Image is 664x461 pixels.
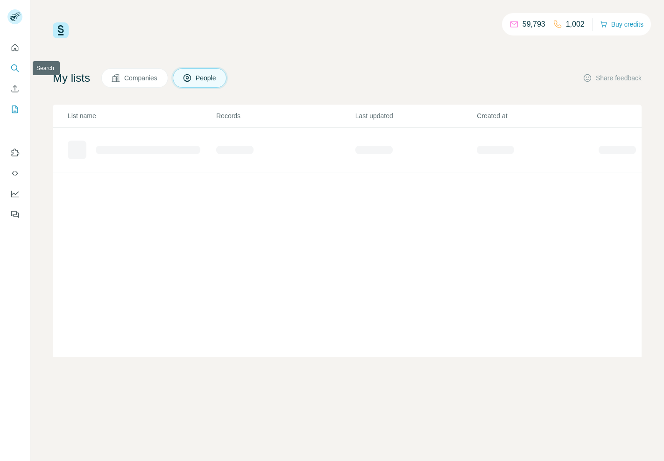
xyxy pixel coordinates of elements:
button: My lists [7,101,22,118]
p: List name [68,111,215,121]
button: Quick start [7,39,22,56]
button: Feedback [7,206,22,223]
p: 59,793 [523,19,545,30]
p: 1,002 [566,19,585,30]
p: Last updated [355,111,476,121]
span: Companies [124,73,158,83]
p: Created at [477,111,598,121]
button: Enrich CSV [7,80,22,97]
p: Records [216,111,354,121]
button: Use Surfe API [7,165,22,182]
button: Share feedback [583,73,642,83]
button: Use Surfe on LinkedIn [7,144,22,161]
h4: My lists [53,71,90,85]
button: Dashboard [7,185,22,202]
img: Surfe Logo [53,22,69,38]
button: Buy credits [600,18,643,31]
button: Search [7,60,22,77]
span: People [196,73,217,83]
